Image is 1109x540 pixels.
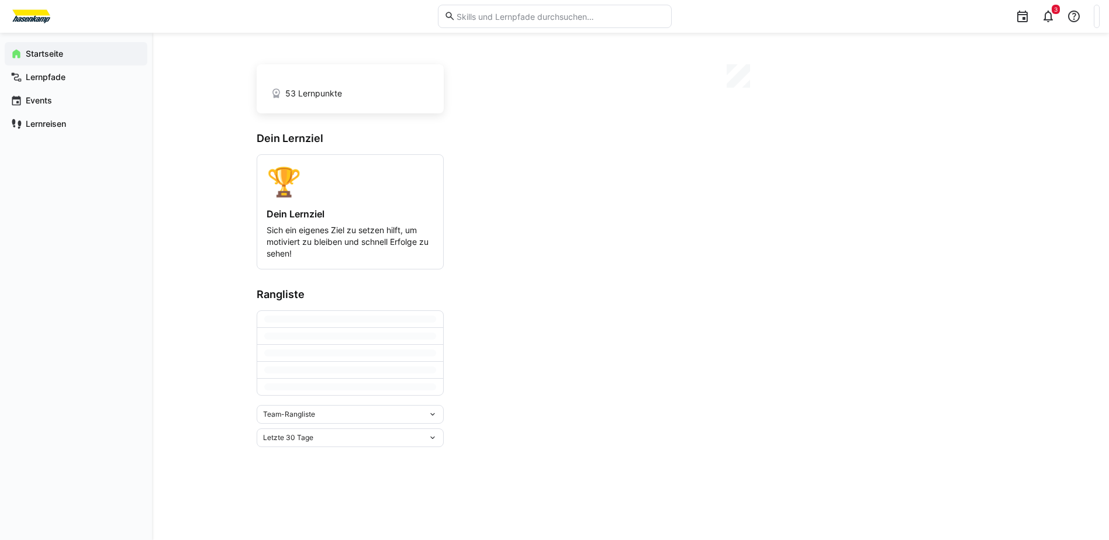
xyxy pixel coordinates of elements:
[263,410,315,419] span: Team-Rangliste
[257,288,444,301] h3: Rangliste
[257,132,444,145] h3: Dein Lernziel
[267,208,434,220] h4: Dein Lernziel
[285,88,342,99] span: 53 Lernpunkte
[267,164,434,199] div: 🏆
[267,224,434,259] p: Sich ein eigenes Ziel zu setzen hilft, um motiviert zu bleiben und schnell Erfolge zu sehen!
[263,433,313,442] span: Letzte 30 Tage
[455,11,665,22] input: Skills und Lernpfade durchsuchen…
[1054,6,1058,13] span: 3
